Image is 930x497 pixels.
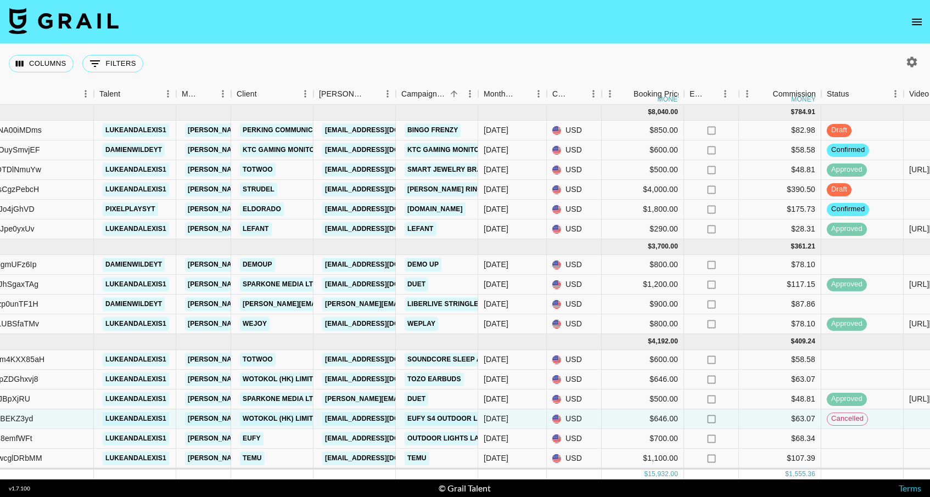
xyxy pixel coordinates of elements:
[94,83,176,105] div: Talent
[602,180,684,200] div: $4,000.00
[739,409,821,429] div: $63.07
[322,123,445,137] a: [EMAIL_ADDRESS][DOMAIN_NAME]
[185,258,364,272] a: [PERSON_NAME][EMAIL_ADDRESS][DOMAIN_NAME]
[547,83,602,105] div: Currency
[322,392,501,406] a: [PERSON_NAME][EMAIL_ADDRESS][DOMAIN_NAME]
[313,83,396,105] div: Booker
[405,451,429,465] a: Temu
[103,317,169,331] a: lukeandalexis1
[322,183,445,196] a: [EMAIL_ADDRESS][DOMAIN_NAME]
[77,86,94,102] button: Menu
[405,183,502,196] a: [PERSON_NAME] Ring 2025
[547,219,602,239] div: USD
[652,242,678,251] div: 3,700.00
[484,184,508,195] div: Jun '25
[322,317,445,331] a: [EMAIL_ADDRESS][DOMAIN_NAME]
[401,83,446,105] div: Campaign (Type)
[405,353,666,366] a: soundcore Sleep A30 | The World's First Smart ANC Sleep Earbuds
[322,163,445,177] a: [EMAIL_ADDRESS][DOMAIN_NAME]
[547,295,602,314] div: USD
[364,86,379,101] button: Sort
[887,86,904,102] button: Menu
[652,108,678,117] div: 8,040.00
[322,278,445,291] a: [EMAIL_ADDRESS][DOMAIN_NAME]
[547,449,602,468] div: USD
[185,123,364,137] a: [PERSON_NAME][EMAIL_ADDRESS][DOMAIN_NAME]
[185,317,364,331] a: [PERSON_NAME][EMAIL_ADDRESS][DOMAIN_NAME]
[739,219,821,239] div: $28.31
[103,278,169,291] a: lukeandalexis1
[648,337,652,346] div: $
[648,242,652,251] div: $
[405,278,428,291] a: Duet
[484,374,508,385] div: Sep '25
[215,86,231,102] button: Menu
[484,259,508,270] div: Aug '25
[547,350,602,370] div: USD
[103,412,169,426] a: lukeandalexis1
[547,370,602,389] div: USD
[827,83,849,105] div: Status
[185,451,364,465] a: [PERSON_NAME][EMAIL_ADDRESS][DOMAIN_NAME]
[237,83,257,105] div: Client
[185,143,364,157] a: [PERSON_NAME][EMAIL_ADDRESS][DOMAIN_NAME]
[396,83,478,105] div: Campaign (Type)
[478,83,547,105] div: Month Due
[739,429,821,449] div: $68.34
[739,255,821,275] div: $78.10
[827,319,867,329] span: approved
[602,160,684,180] div: $500.00
[484,298,508,309] div: Aug '25
[185,202,364,216] a: [PERSON_NAME][EMAIL_ADDRESS][DOMAIN_NAME]
[240,392,321,406] a: SparkOne Media Ltd
[585,86,602,102] button: Menu
[405,372,464,386] a: TOZO earbuds
[899,483,921,493] a: Terms
[602,200,684,219] div: $1,800.00
[547,255,602,275] div: USD
[185,372,364,386] a: [PERSON_NAME][EMAIL_ADDRESS][DOMAIN_NAME]
[739,275,821,295] div: $117.15
[530,86,547,102] button: Menu
[547,275,602,295] div: USD
[648,108,652,117] div: $
[602,429,684,449] div: $700.00
[240,451,265,465] a: Temu
[176,83,231,105] div: Manager
[484,164,508,175] div: Jun '25
[240,183,277,196] a: Strudel
[515,86,530,101] button: Sort
[322,372,445,386] a: [EMAIL_ADDRESS][DOMAIN_NAME]
[644,470,648,479] div: $
[322,143,445,157] a: [EMAIL_ADDRESS][DOMAIN_NAME]
[405,163,589,177] a: Smart Jewelry Bracelets with Letter Charms
[322,412,445,426] a: [EMAIL_ADDRESS][DOMAIN_NAME]
[827,204,869,214] span: confirmed
[791,108,795,117] div: $
[547,160,602,180] div: USD
[634,83,682,105] div: Booking Price
[103,297,165,311] a: damienwildeyt
[827,145,869,155] span: confirmed
[602,86,618,102] button: Menu
[99,83,120,105] div: Talent
[103,163,169,177] a: lukeandalexis1
[791,96,816,103] div: money
[484,413,508,424] div: Sep '25
[484,125,508,135] div: Jun '25
[739,449,821,468] div: $107.39
[570,86,585,101] button: Sort
[794,242,815,251] div: 361.21
[405,432,501,445] a: Outdoor Lights Launch
[484,453,508,464] div: Sep '25
[739,160,821,180] div: $48.81
[602,255,684,275] div: $800.00
[602,449,684,468] div: $1,100.00
[690,83,705,105] div: Expenses: Remove Commission?
[103,353,169,366] a: lukeandalexis1
[240,123,394,137] a: Perking communication HongKong Ltd.
[240,432,264,445] a: Eufy
[231,83,313,105] div: Client
[547,140,602,160] div: USD
[9,485,30,492] div: v 1.7.100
